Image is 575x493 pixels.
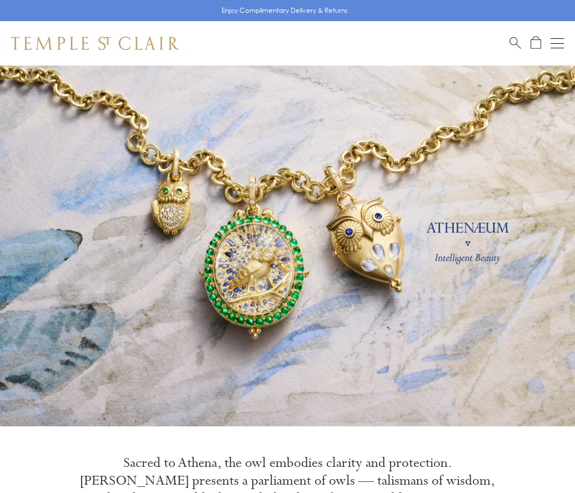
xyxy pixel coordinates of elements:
p: Enjoy Complimentary Delivery & Returns [222,5,348,16]
button: Open navigation [551,37,564,50]
a: Search [509,36,521,50]
img: Temple St. Clair [11,37,179,50]
a: Open Shopping Bag [531,36,541,50]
